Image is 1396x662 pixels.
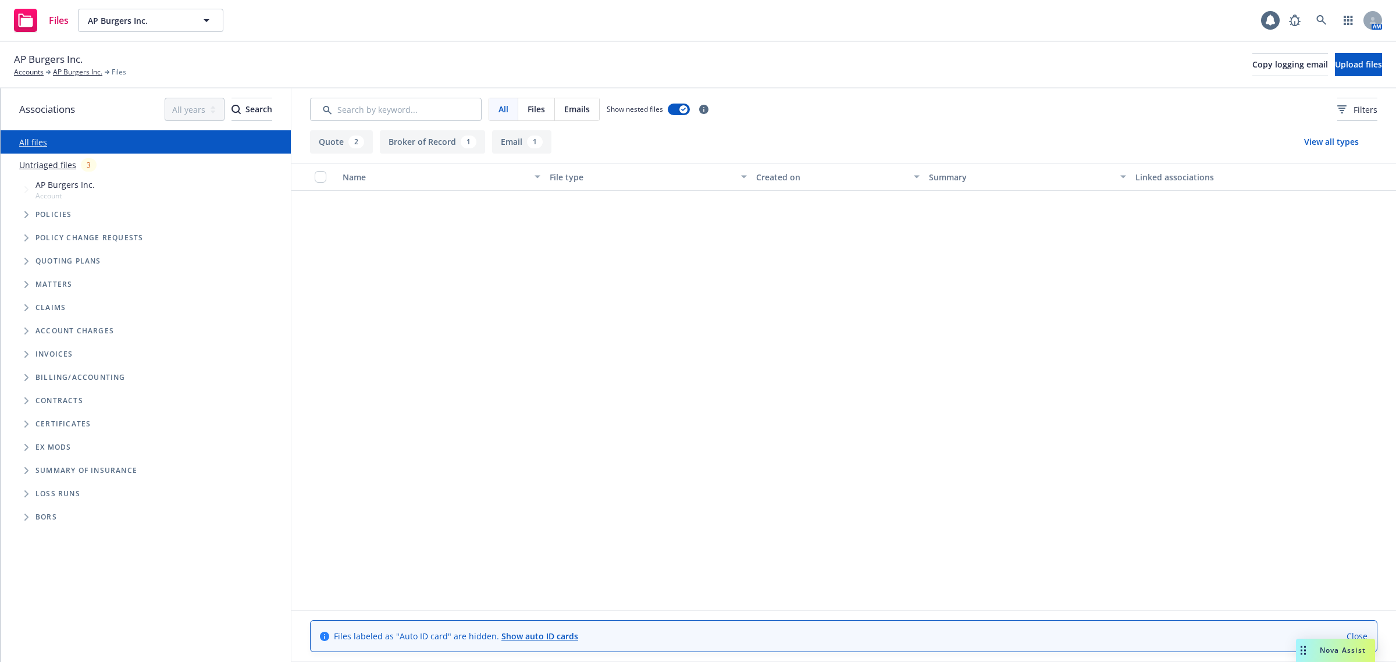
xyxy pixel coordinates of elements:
[35,397,83,404] span: Contracts
[348,136,364,148] div: 2
[310,130,373,154] button: Quote
[1,176,291,366] div: Tree Example
[1296,639,1375,662] button: Nova Assist
[1337,98,1377,121] button: Filters
[1283,9,1306,32] a: Report a Bug
[1335,59,1382,70] span: Upload files
[1347,630,1367,642] a: Close
[315,171,326,183] input: Select all
[112,67,126,77] span: Files
[35,328,114,334] span: Account charges
[564,103,590,115] span: Emails
[607,104,663,114] span: Show nested files
[81,158,97,172] div: 3
[88,15,188,27] span: AP Burgers Inc.
[35,374,126,381] span: Billing/Accounting
[498,103,508,115] span: All
[1337,9,1360,32] a: Switch app
[528,103,545,115] span: Files
[19,102,75,117] span: Associations
[461,136,476,148] div: 1
[35,351,73,358] span: Invoices
[492,130,551,154] button: Email
[35,211,72,218] span: Policies
[550,171,735,183] div: File type
[35,304,66,311] span: Claims
[1285,130,1377,154] button: View all types
[1135,171,1333,183] div: Linked associations
[338,163,545,191] button: Name
[35,514,57,521] span: BORs
[35,258,101,265] span: Quoting plans
[14,52,83,67] span: AP Burgers Inc.
[49,16,69,25] span: Files
[334,630,578,642] span: Files labeled as "Auto ID card" are hidden.
[310,98,482,121] input: Search by keyword...
[19,137,47,148] a: All files
[1310,9,1333,32] a: Search
[545,163,752,191] button: File type
[9,4,73,37] a: Files
[35,444,71,451] span: Ex Mods
[752,163,924,191] button: Created on
[380,130,485,154] button: Broker of Record
[53,67,102,77] a: AP Burgers Inc.
[35,467,137,474] span: Summary of insurance
[14,67,44,77] a: Accounts
[19,159,76,171] a: Untriaged files
[756,171,906,183] div: Created on
[35,191,95,201] span: Account
[1131,163,1338,191] button: Linked associations
[1337,104,1377,116] span: Filters
[35,490,80,497] span: Loss Runs
[1252,59,1328,70] span: Copy logging email
[501,631,578,642] a: Show auto ID cards
[232,98,272,120] div: Search
[232,105,241,114] svg: Search
[1335,53,1382,76] button: Upload files
[1,366,291,529] div: Folder Tree Example
[1320,645,1366,655] span: Nova Assist
[232,98,272,121] button: SearchSearch
[35,179,95,191] span: AP Burgers Inc.
[527,136,543,148] div: 1
[343,171,528,183] div: Name
[1296,639,1310,662] div: Drag to move
[924,163,1131,191] button: Summary
[929,171,1114,183] div: Summary
[35,281,72,288] span: Matters
[35,234,143,241] span: Policy change requests
[1252,53,1328,76] button: Copy logging email
[35,421,91,428] span: Certificates
[78,9,223,32] button: AP Burgers Inc.
[1354,104,1377,116] span: Filters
